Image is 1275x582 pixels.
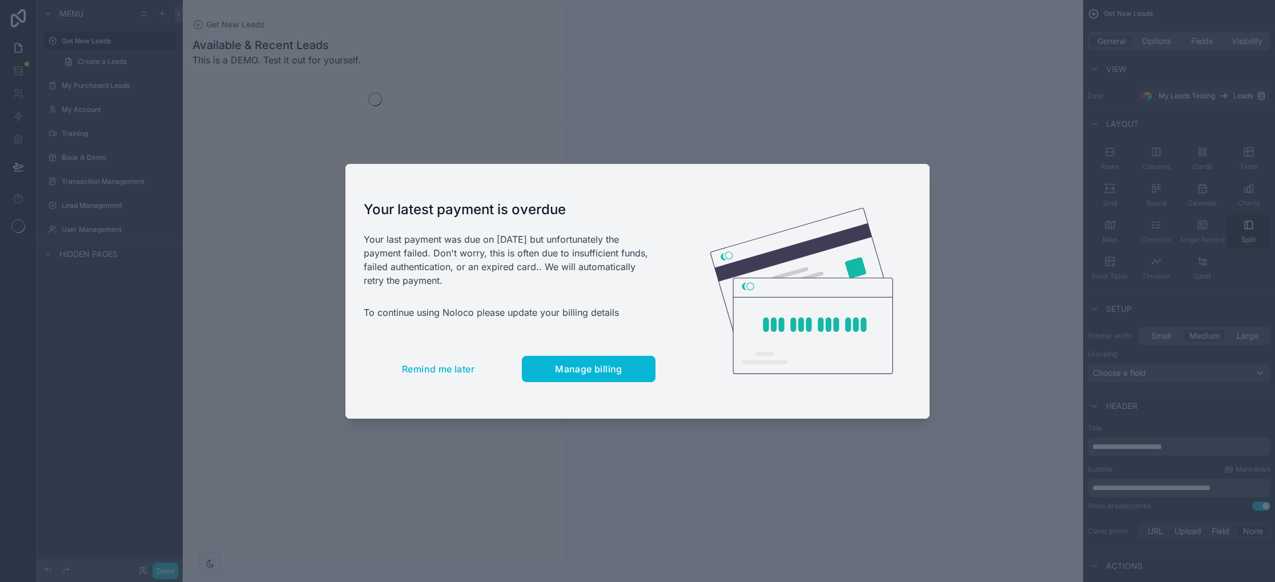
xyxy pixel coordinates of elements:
span: Manage billing [555,363,622,375]
h1: Your latest payment is overdue [364,200,655,219]
p: To continue using Noloco please update your billing details [364,306,655,319]
span: Remind me later [402,363,474,375]
p: Your last payment was due on [DATE] but unfortunately the payment failed. Don't worry, this is of... [364,232,655,287]
button: Manage billing [522,356,655,382]
img: Credit card illustration [710,208,893,375]
button: Remind me later [364,356,513,382]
